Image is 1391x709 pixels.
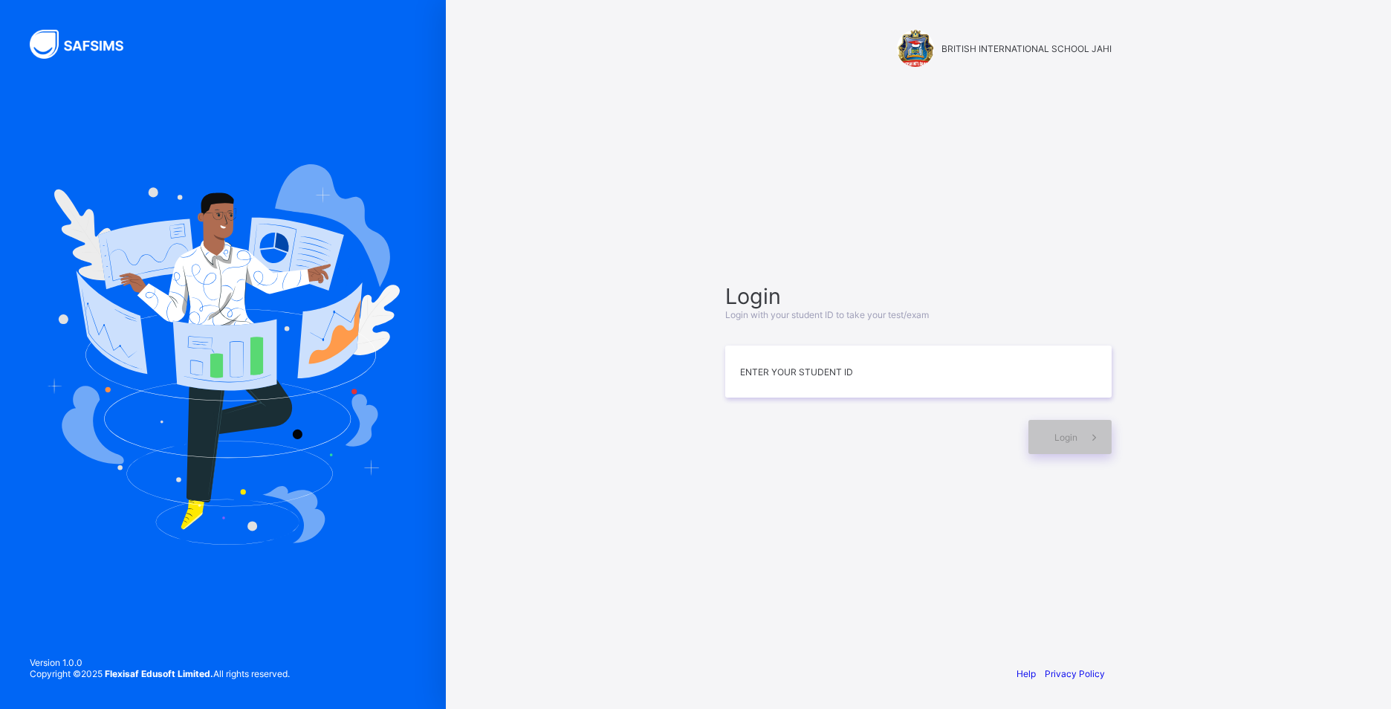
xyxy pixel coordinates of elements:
[30,657,290,668] span: Version 1.0.0
[30,668,290,679] span: Copyright © 2025 All rights reserved.
[725,309,929,320] span: Login with your student ID to take your test/exam
[105,668,213,679] strong: Flexisaf Edusoft Limited.
[46,164,400,545] img: Hero Image
[1045,668,1105,679] a: Privacy Policy
[1054,432,1077,443] span: Login
[30,30,141,59] img: SAFSIMS Logo
[941,43,1112,54] span: BRITISH INTERNATIONAL SCHOOL JAHI
[725,283,1112,309] span: Login
[1016,668,1036,679] a: Help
